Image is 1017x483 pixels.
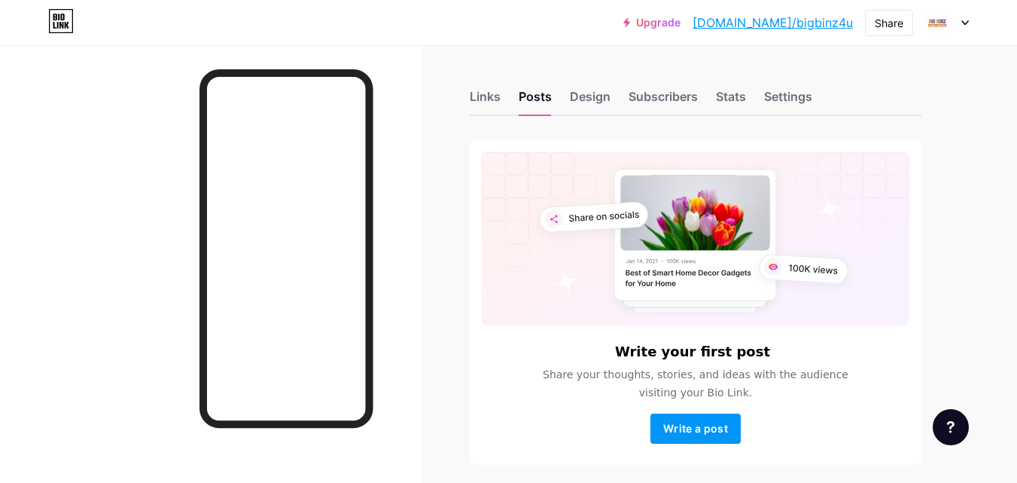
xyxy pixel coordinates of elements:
div: Subscribers [629,87,698,115]
span: Share your thoughts, stories, and ideas with the audience visiting your Bio Link. [525,365,866,402]
a: [DOMAIN_NAME]/bigbinz4u [693,14,853,32]
span: Write a post [663,422,728,435]
div: Share [875,15,903,31]
div: Links [470,87,501,115]
div: Settings [764,87,812,115]
img: bigbinz4u [924,8,953,37]
a: Upgrade [623,17,681,29]
button: Write a post [650,414,741,444]
div: Posts [519,87,552,115]
div: Stats [716,87,746,115]
div: Design [570,87,611,115]
h6: Write your first post [615,344,770,359]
